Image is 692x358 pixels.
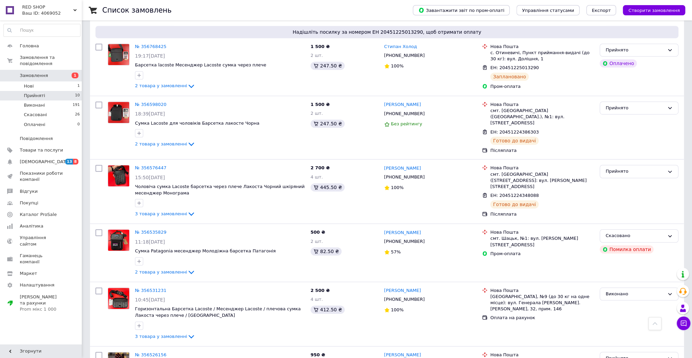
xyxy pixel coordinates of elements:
[73,159,78,165] span: 8
[605,168,664,175] div: Прийнято
[20,253,63,265] span: Гаманець компанії
[605,232,664,239] div: Скасовано
[490,50,594,62] div: с. Отиневичі, Пункт приймання-видачі (до 30 кг): вул. Долішня, 1
[135,141,187,146] span: 2 товара у замовленні
[135,352,166,357] a: № 356526156
[65,159,73,165] span: 13
[413,5,510,15] button: Завантажити звіт по пром-оплаті
[605,291,664,298] div: Виконано
[75,93,80,99] span: 10
[311,239,323,244] span: 2 шт.
[135,121,259,126] a: Сумка Lacoste для чоловіків Барсетка лакосте Чорна
[20,43,39,49] span: Головна
[135,175,165,180] span: 15:50[DATE]
[384,44,417,50] a: Стипан Холод
[20,282,55,288] span: Налаштування
[22,10,82,16] div: Ваш ID: 4069052
[605,105,664,112] div: Прийнято
[311,306,345,314] div: 412.50 ₴
[311,297,323,302] span: 4 шт.
[135,306,301,318] a: Горизонтальна Барсетка Lacoste / Месенджер Lacoste / плечова сумка Лакоста через плече / [GEOGRAP...
[384,53,425,58] span: [PHONE_NUMBER]
[20,159,70,165] span: [DEMOGRAPHIC_DATA]
[311,62,345,70] div: 247.50 ₴
[20,147,63,153] span: Товари та послуги
[108,229,130,251] a: Фото товару
[490,211,594,217] div: Післяплата
[623,5,685,15] button: Створити замовлення
[135,83,195,88] a: 2 товара у замовленні
[135,248,276,253] a: Сумка Patagonia месенджер Молодіжна барсетка Патагонія
[311,165,330,170] span: 2 700 ₴
[311,53,323,58] span: 2 шт.
[311,102,330,107] span: 1 500 ₴
[20,188,37,194] span: Відгуки
[391,63,404,68] span: 100%
[135,297,165,302] span: 10:45[DATE]
[102,6,171,14] h1: Список замовлень
[490,251,594,257] div: Пром-оплата
[108,230,129,251] img: Фото товару
[384,111,425,116] span: [PHONE_NUMBER]
[311,352,325,357] span: 950 ₴
[20,270,37,277] span: Маркет
[490,315,594,321] div: Оплата на рахунок
[600,59,636,67] div: Оплачено
[311,230,325,235] span: 500 ₴
[135,165,166,170] a: № 356576447
[24,112,47,118] span: Скасовані
[108,44,129,65] img: Фото товару
[135,111,165,116] span: 18:39[DATE]
[135,102,166,107] a: № 356598020
[108,165,129,186] img: Фото товару
[586,5,616,15] button: Експорт
[592,8,611,13] span: Експорт
[490,165,594,171] div: Нова Пошта
[135,269,187,274] span: 2 товара у замовленні
[311,111,323,116] span: 2 шт.
[24,122,45,128] span: Оплачені
[391,307,404,312] span: 100%
[490,294,594,312] div: [GEOGRAPHIC_DATA], №9 (до 30 кг на одне місце): вул. Генерала [PERSON_NAME]. [PERSON_NAME], 32, п...
[391,121,422,126] span: Без рейтингу
[384,165,421,172] a: [PERSON_NAME]
[384,239,425,244] span: [PHONE_NUMBER]
[600,245,653,253] div: Помилка оплати
[108,287,130,309] a: Фото товару
[135,288,166,293] a: № 356531231
[20,200,38,206] span: Покупці
[135,83,187,89] span: 2 товара у замовленні
[135,44,166,49] a: № 356768425
[616,7,685,13] a: Створити замовлення
[24,102,45,108] span: Виконані
[311,120,345,128] div: 247.50 ₴
[384,102,421,108] a: [PERSON_NAME]
[522,8,574,13] span: Управління статусами
[135,62,266,67] a: Барсетка lacoste Месенджер Lacoste сумка через плече
[135,269,195,274] a: 2 товара у замовленні
[605,47,664,54] div: Прийнято
[135,53,165,59] span: 19:17[DATE]
[677,316,690,330] button: Чат з покупцем
[72,73,78,78] span: 1
[490,137,539,145] div: Готово до видачі
[4,24,80,36] input: Пошук
[516,5,580,15] button: Управління статусами
[24,83,34,89] span: Нові
[135,184,304,196] a: Чоловіча сумка Lacoste барсетка через плече Лакоста Чорний шкіряний месенджер Монограма
[77,122,80,128] span: 0
[384,174,425,180] span: [PHONE_NUMBER]
[311,288,330,293] span: 2 500 ₴
[135,230,166,235] a: № 356535829
[311,247,342,255] div: 82.50 ₴
[20,170,63,183] span: Показники роботи компанії
[311,44,330,49] span: 1 500 ₴
[490,83,594,90] div: Пром-оплата
[490,147,594,154] div: Післяплата
[490,102,594,108] div: Нова Пошта
[135,211,187,216] span: 3 товара у замовленні
[20,294,63,313] span: [PERSON_NAME] та рахунки
[490,235,594,248] div: смт. Шацьк, №1: вул. [PERSON_NAME][STREET_ADDRESS]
